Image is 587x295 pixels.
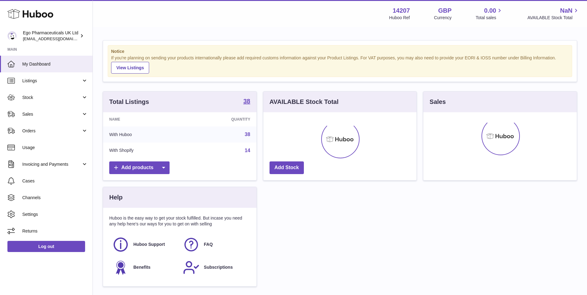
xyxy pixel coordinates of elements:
div: If you're planning on sending your products internationally please add required customs informati... [111,55,569,74]
span: Listings [22,78,81,84]
a: Benefits [112,259,177,276]
span: Channels [22,195,88,201]
a: Subscriptions [183,259,247,276]
span: Total sales [476,15,503,21]
h3: Total Listings [109,98,149,106]
th: Quantity [186,112,256,126]
a: Log out [7,241,85,252]
a: Add products [109,161,170,174]
a: 38 [243,98,250,105]
span: Usage [22,145,88,151]
span: Settings [22,212,88,217]
p: Huboo is the easy way to get your stock fulfilled. But incase you need any help here's our ways f... [109,215,250,227]
td: With Huboo [103,126,186,143]
span: AVAILABLE Stock Total [527,15,580,21]
strong: Notice [111,49,569,54]
img: internalAdmin-14207@internal.huboo.com [7,31,17,41]
span: [EMAIL_ADDRESS][DOMAIN_NAME] [23,36,91,41]
div: Huboo Ref [389,15,410,21]
span: Sales [22,111,81,117]
h3: Help [109,193,123,202]
div: Currency [434,15,452,21]
a: Add Stock [270,161,304,174]
a: 38 [245,132,250,137]
strong: 14207 [393,6,410,15]
span: FAQ [204,242,213,247]
th: Name [103,112,186,126]
span: Benefits [133,264,150,270]
a: 14 [245,148,250,153]
div: Ego Pharmaceuticals UK Ltd [23,30,79,42]
span: My Dashboard [22,61,88,67]
span: NaN [560,6,572,15]
td: With Shopify [103,143,186,159]
a: Huboo Support [112,236,177,253]
a: FAQ [183,236,247,253]
span: Subscriptions [204,264,233,270]
span: 0.00 [484,6,496,15]
span: Cases [22,178,88,184]
h3: AVAILABLE Stock Total [270,98,339,106]
a: View Listings [111,62,149,74]
a: 0.00 Total sales [476,6,503,21]
span: Orders [22,128,81,134]
strong: GBP [438,6,451,15]
span: Huboo Support [133,242,165,247]
strong: 38 [243,98,250,104]
a: NaN AVAILABLE Stock Total [527,6,580,21]
span: Returns [22,228,88,234]
span: Invoicing and Payments [22,161,81,167]
span: Stock [22,95,81,100]
h3: Sales [429,98,446,106]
